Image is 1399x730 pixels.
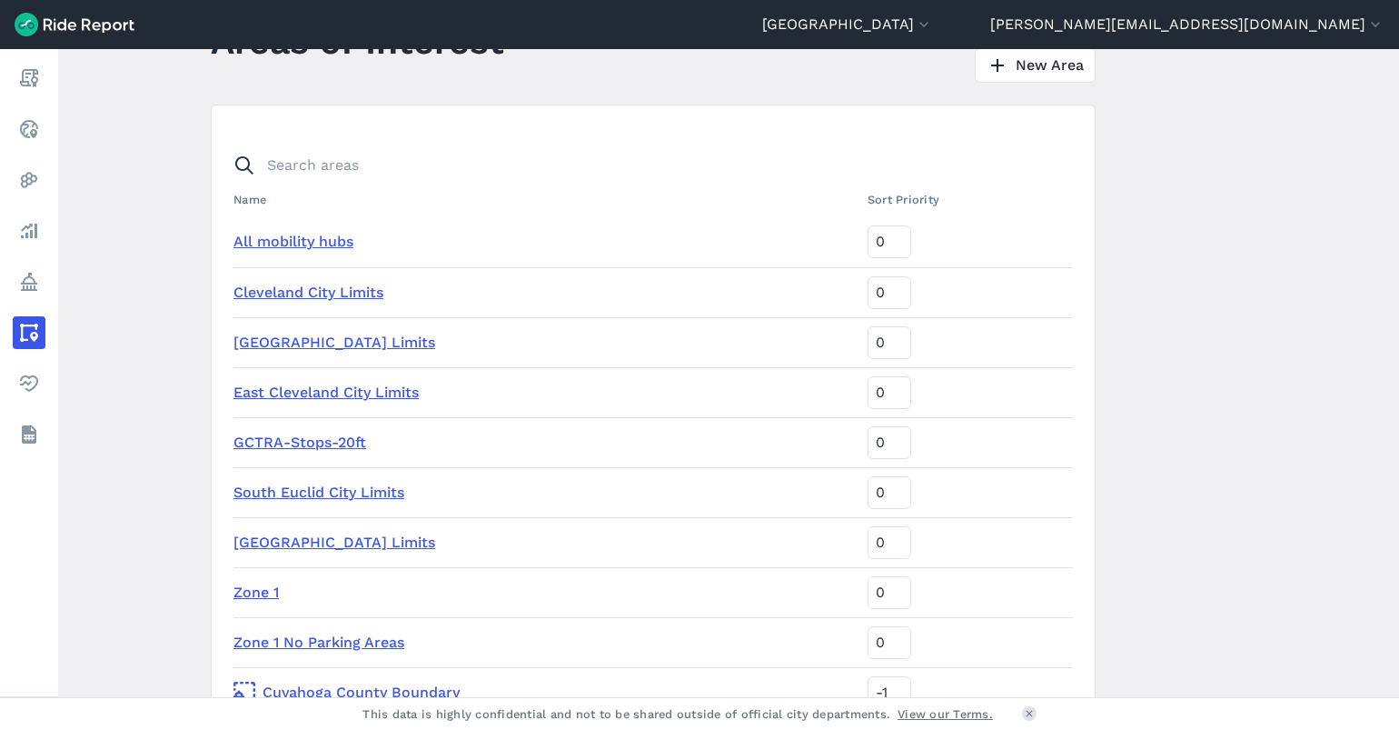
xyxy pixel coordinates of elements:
[990,14,1384,35] button: [PERSON_NAME][EMAIL_ADDRESS][DOMAIN_NAME]
[13,265,45,298] a: Policy
[223,149,1062,182] input: Search areas
[13,316,45,349] a: Areas
[233,584,279,601] a: Zone 1
[233,634,404,651] a: Zone 1 No Parking Areas
[762,14,933,35] button: [GEOGRAPHIC_DATA]
[13,215,45,247] a: Analyze
[233,534,435,551] a: [GEOGRAPHIC_DATA] Limits
[233,682,853,704] a: Cuyahoga County Boundary
[233,434,366,451] a: GCTRA-Stops-20ft
[860,182,1073,217] th: Sort Priority
[13,164,45,196] a: Heatmaps
[13,418,45,451] a: Datasets
[233,233,353,250] a: All mobility hubs
[233,334,435,351] a: [GEOGRAPHIC_DATA] Limits
[13,367,45,400] a: Health
[233,182,860,217] th: Name
[15,13,134,36] img: Ride Report
[975,48,1096,83] a: New Area
[13,62,45,95] a: Report
[898,705,993,723] a: View our Terms.
[233,484,404,501] a: South Euclid City Limits
[13,113,45,145] a: Realtime
[233,384,419,401] a: East Cleveland City Limits
[233,284,383,301] a: Cleveland City Limits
